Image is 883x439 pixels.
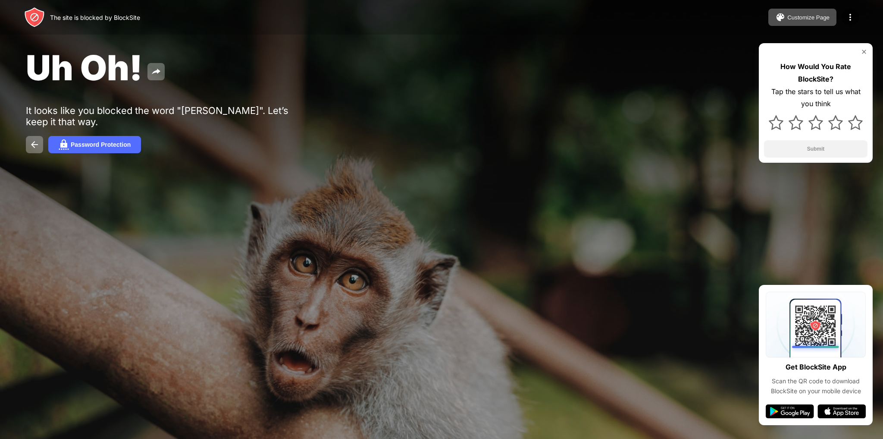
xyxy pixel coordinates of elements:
button: Submit [764,140,867,158]
div: Get BlockSite App [786,361,846,373]
img: back.svg [29,139,40,150]
img: pallet.svg [775,12,786,22]
div: Customize Page [787,14,830,21]
img: qrcode.svg [766,292,866,357]
button: Customize Page [768,9,836,26]
div: Tap the stars to tell us what you think [764,85,867,111]
img: password.svg [59,139,69,150]
span: Uh Oh! [26,47,142,88]
img: star.svg [828,115,843,130]
img: star.svg [848,115,863,130]
img: star.svg [789,115,803,130]
img: header-logo.svg [24,7,45,28]
div: The site is blocked by BlockSite [50,14,140,21]
div: How Would You Rate BlockSite? [764,60,867,85]
img: star.svg [769,115,783,130]
div: Password Protection [71,141,131,148]
img: rate-us-close.svg [861,48,867,55]
img: share.svg [151,66,161,77]
div: Scan the QR code to download BlockSite on your mobile device [766,376,866,396]
img: app-store.svg [817,404,866,418]
img: menu-icon.svg [845,12,855,22]
img: google-play.svg [766,404,814,418]
img: star.svg [808,115,823,130]
button: Password Protection [48,136,141,153]
div: It looks like you blocked the word "[PERSON_NAME]". Let’s keep it that way. [26,105,292,127]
